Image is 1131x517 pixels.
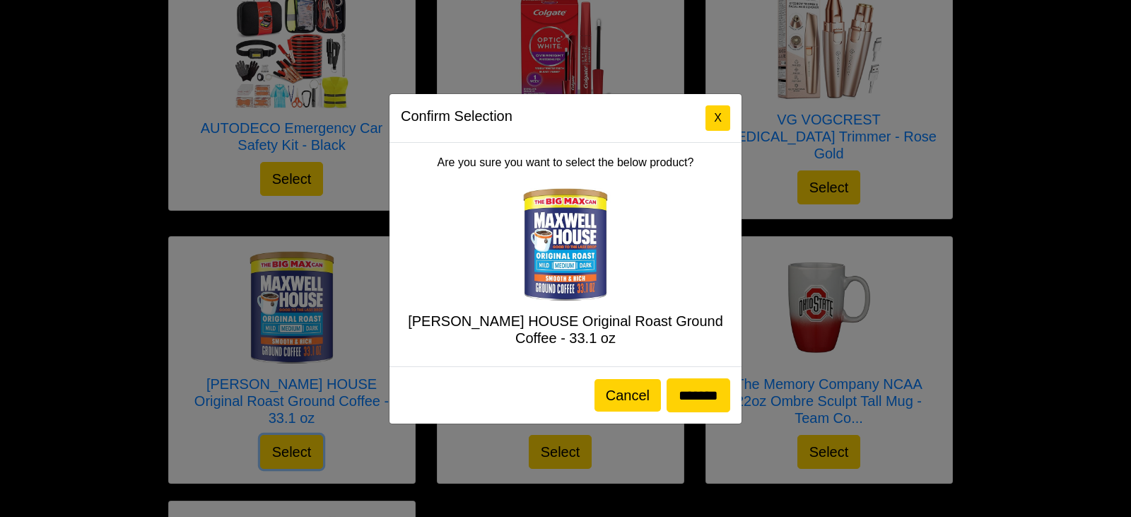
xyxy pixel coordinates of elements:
button: Cancel [594,379,661,412]
img: MAXWELL HOUSE Original Roast Ground Coffee - 33.1 oz [509,188,622,301]
button: Close [705,105,730,131]
h5: [PERSON_NAME] HOUSE Original Roast Ground Coffee - 33.1 oz [401,313,730,347]
h5: Confirm Selection [401,105,512,127]
div: Are you sure you want to select the below product? [389,143,742,366]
